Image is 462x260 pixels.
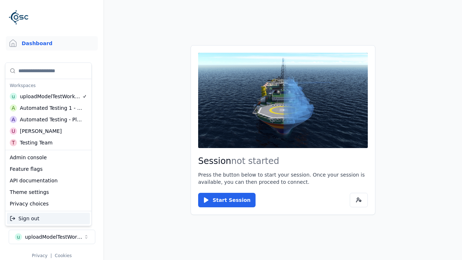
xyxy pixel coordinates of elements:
div: U [10,127,17,135]
div: Automated Testing - Playwright [20,116,82,123]
div: Suggestions [5,63,91,150]
div: T [10,139,17,146]
div: A [10,104,17,112]
div: uploadModelTestWorkspace [20,93,82,100]
div: u [10,93,17,100]
div: Workspaces [7,81,90,91]
div: Automated Testing 1 - Playwright [20,104,83,112]
div: Theme settings [7,186,90,198]
div: API documentation [7,175,90,186]
div: [PERSON_NAME] [20,127,62,135]
div: Sign out [7,213,90,224]
div: Suggestions [5,211,91,226]
div: Privacy choices [7,198,90,209]
div: A [10,116,17,123]
div: Feature flags [7,163,90,175]
div: Suggestions [5,150,91,211]
div: Testing Team [20,139,53,146]
div: Admin console [7,152,90,163]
